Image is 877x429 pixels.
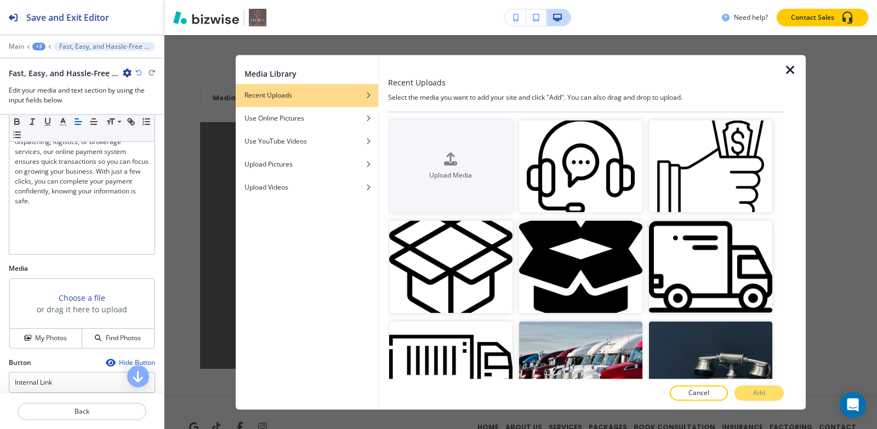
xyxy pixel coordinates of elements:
p: Back [19,407,145,416]
button: +3 [32,43,45,50]
h4: Upload Videos [244,182,288,192]
div: Open Intercom Messenger [840,392,866,418]
button: Cancel [670,385,728,401]
button: Hide Button [106,358,155,367]
h4: Upload Pictures [244,159,293,169]
button: Find Photos [82,329,154,348]
div: Choose a fileor drag it here to uploadMy PhotosFind Photos [9,278,155,349]
h2: Media [9,264,155,273]
h4: Use YouTube Videos [244,136,307,146]
button: Fast, Easy, and Hassle-Free PaymentsSecure Online Payments for Your Freight Services [54,42,155,51]
h3: or drag it here to upload [37,304,127,315]
h4: My Photos [35,333,67,343]
h3: Need help? [734,13,768,22]
p: Fast, Easy, and Hassle-Free PaymentsSecure Online Payments for Your Freight Services [59,43,150,50]
h4: Internal Link [15,377,52,387]
h4: Find Photos [106,333,141,343]
img: Your Logo [249,9,266,26]
button: My Photos [10,329,82,348]
button: Use Online Pictures [236,107,378,130]
button: Choose a file [59,292,105,304]
button: Upload Media [389,120,512,213]
img: Bizwise Logo [173,11,239,24]
h2: Save and Exit Editor [26,11,109,24]
button: Recent Uploads [236,84,378,107]
button: Upload Pictures [236,153,378,176]
h4: Upload Media [389,170,512,180]
p: We’ve made paying for your freight services simple and secure. Whether it’s for dispatching, logi... [15,117,149,206]
h2: Button [9,358,31,368]
button: Contact Sales [777,9,868,26]
button: Back [18,403,146,420]
h2: Fast, Easy, and Hassle-Free PaymentsSecure Online Payments for Your Freight Services [9,67,118,79]
h4: Recent Uploads [244,90,292,100]
h4: Select the media you want to add your site and click "Add". You can also drag and drop to upload. [388,93,784,102]
p: Contact Sales [791,13,834,22]
p: Cancel [688,388,709,398]
h4: Use Online Pictures [244,113,304,123]
h3: Edit your media and text section by using the input fields below [9,85,155,105]
button: Upload Videos [236,176,378,199]
h3: Recent Uploads [388,77,446,88]
h2: Media Library [244,68,297,79]
button: Main [9,43,24,50]
button: Use YouTube Videos [236,130,378,153]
